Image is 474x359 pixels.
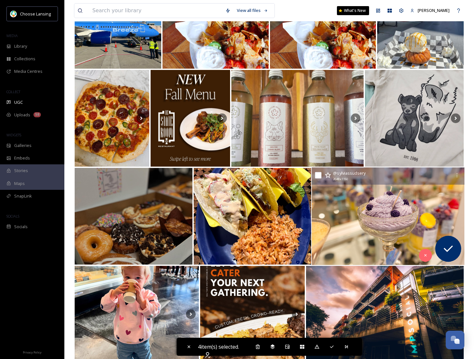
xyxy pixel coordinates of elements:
span: Collections [14,56,35,62]
span: WIDGETS [6,132,21,137]
span: SnapLink [14,193,32,199]
span: 4 item(s) selected. [198,343,239,351]
span: Maps [14,180,25,187]
span: MEDIA [6,33,18,38]
img: Light up your space with the sweet charm of Sylvia’s Sudsery candles — they look like dessert, bu... [312,168,465,265]
span: Privacy Policy [23,350,42,354]
img: The State Room Restaurant at Kellogg Hotel & Conference Center is pleased to introduce a new Fall... [151,70,230,167]
a: What's New [337,6,369,15]
span: 2048 x 1150 [333,177,348,182]
span: SOCIALS [6,214,19,218]
img: logo.jpeg [10,11,17,17]
img: You can find Caley at the Meridian Farmers Market nbut if you miss her there, come to the Old Tow... [231,70,364,167]
input: Search your library [89,4,222,18]
span: Embeds [14,155,30,161]
span: Uploads [14,112,30,118]
a: Privacy Policy [23,348,42,356]
span: @ sylviassudsery [333,170,366,176]
span: COLLECT [6,89,20,94]
span: Library [14,43,27,49]
span: Stories [14,168,28,174]
span: [PERSON_NAME] [418,7,450,13]
span: Galleries [14,142,32,149]
span: Media Centres [14,68,42,74]
a: View all files [234,4,271,17]
div: 58 [33,112,41,117]
button: Open Chat [446,331,464,349]
a: [PERSON_NAME] [407,4,453,17]
span: Choose Lansing [20,11,51,17]
img: All tacos plates server with Spanish rice and sweet Maduro plantains Taco Trio Plate One Barbacoa... [194,168,311,265]
img: Shirts for the MSU marahyenaproject This was a fun one using halftones to get 3 different shades ... [365,70,464,167]
span: UGC [14,99,23,105]
img: COOKING CLASS ALERT 🤗🤗🤗 Pizza cooking class to learn everything from scratch 17th of September - ... [75,70,149,167]
span: Socials [14,224,28,230]
img: 🍩BOGO DONUTS UNTIL CLOSE!🍩 [75,168,192,265]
